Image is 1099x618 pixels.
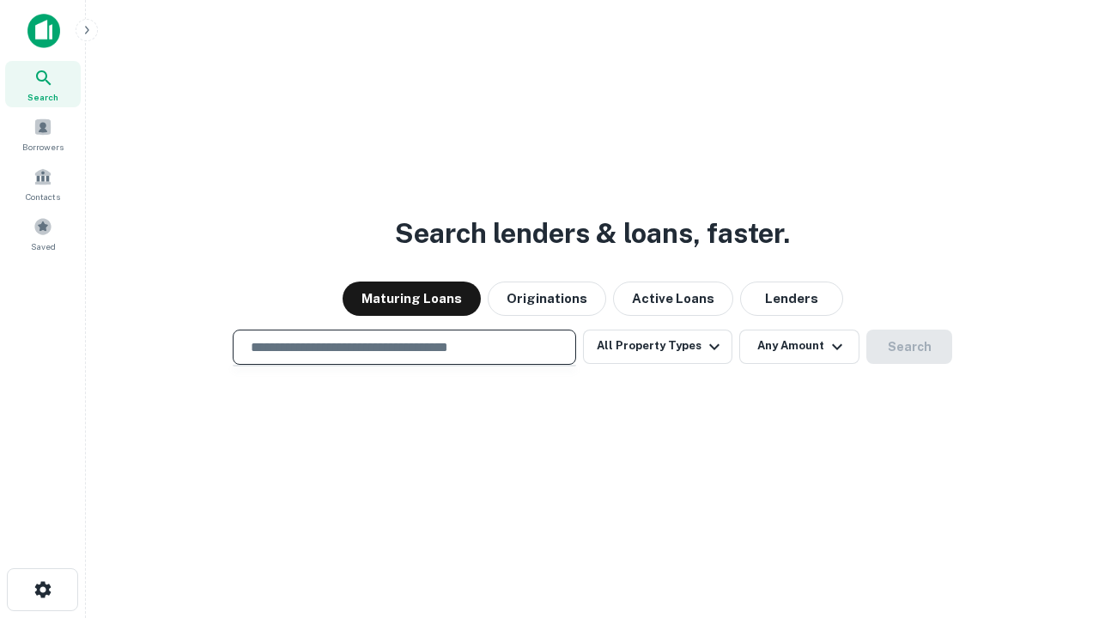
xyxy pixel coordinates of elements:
[1013,481,1099,563] iframe: Chat Widget
[5,161,81,207] a: Contacts
[739,330,859,364] button: Any Amount
[488,282,606,316] button: Originations
[583,330,732,364] button: All Property Types
[27,14,60,48] img: capitalize-icon.png
[27,90,58,104] span: Search
[5,210,81,257] a: Saved
[31,239,56,253] span: Saved
[343,282,481,316] button: Maturing Loans
[740,282,843,316] button: Lenders
[5,111,81,157] a: Borrowers
[26,190,60,203] span: Contacts
[22,140,64,154] span: Borrowers
[395,213,790,254] h3: Search lenders & loans, faster.
[613,282,733,316] button: Active Loans
[5,61,81,107] a: Search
